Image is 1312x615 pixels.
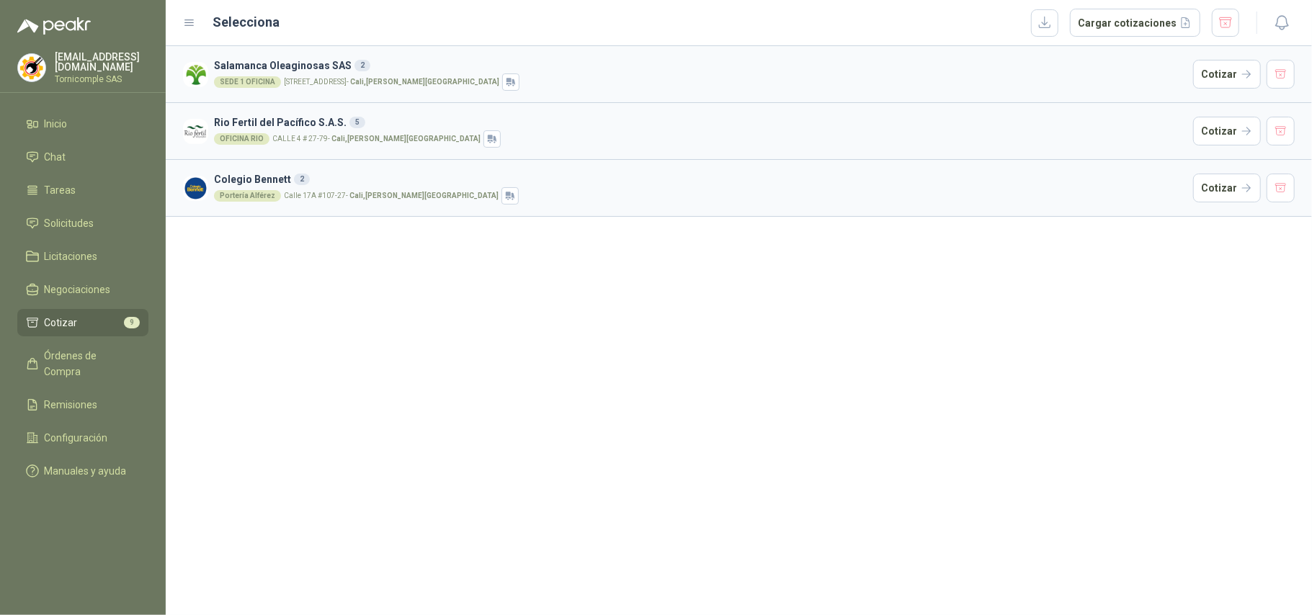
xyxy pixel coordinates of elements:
a: Solicitudes [17,210,148,237]
span: Configuración [45,430,108,446]
h2: Selecciona [213,12,280,32]
img: Company Logo [183,62,208,87]
button: Cargar cotizaciones [1070,9,1200,37]
p: Calle 17A #107-27 - [284,192,499,199]
div: 2 [354,60,370,71]
div: 5 [349,117,365,128]
span: Negociaciones [45,282,111,297]
span: Inicio [45,116,68,132]
span: Remisiones [45,397,98,413]
a: Negociaciones [17,276,148,303]
p: [STREET_ADDRESS] - [284,78,499,86]
button: Cotizar [1193,117,1261,145]
div: Portería Alférez [214,190,281,202]
span: Chat [45,149,66,165]
img: Logo peakr [17,17,91,35]
a: Manuales y ayuda [17,457,148,485]
a: Remisiones [17,391,148,418]
h3: Colegio Bennett [214,171,1187,187]
span: Licitaciones [45,248,98,264]
p: [EMAIL_ADDRESS][DOMAIN_NAME] [55,52,148,72]
p: Tornicomple SAS [55,75,148,84]
span: 9 [124,317,140,328]
strong: Cali , [PERSON_NAME][GEOGRAPHIC_DATA] [349,192,499,199]
img: Company Logo [18,54,45,81]
button: Cotizar [1193,60,1261,89]
a: Inicio [17,110,148,138]
span: Cotizar [45,315,78,331]
a: Cotizar9 [17,309,148,336]
a: Tareas [17,176,148,204]
div: 2 [294,174,310,185]
p: CALLE 4 # 27-79 - [272,135,481,143]
h3: Rio Fertil del Pacífico S.A.S. [214,115,1187,130]
span: Tareas [45,182,76,198]
strong: Cali , [PERSON_NAME][GEOGRAPHIC_DATA] [331,135,481,143]
strong: Cali , [PERSON_NAME][GEOGRAPHIC_DATA] [350,78,499,86]
button: Cotizar [1193,174,1261,202]
h3: Salamanca Oleaginosas SAS [214,58,1187,73]
a: Licitaciones [17,243,148,270]
a: Órdenes de Compra [17,342,148,385]
a: Configuración [17,424,148,452]
span: Órdenes de Compra [45,348,135,380]
div: SEDE 1 OFICINA [214,76,281,88]
a: Chat [17,143,148,171]
span: Manuales y ayuda [45,463,127,479]
div: OFICINA RIO [214,133,269,145]
span: Solicitudes [45,215,94,231]
img: Company Logo [183,176,208,201]
img: Company Logo [183,119,208,144]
